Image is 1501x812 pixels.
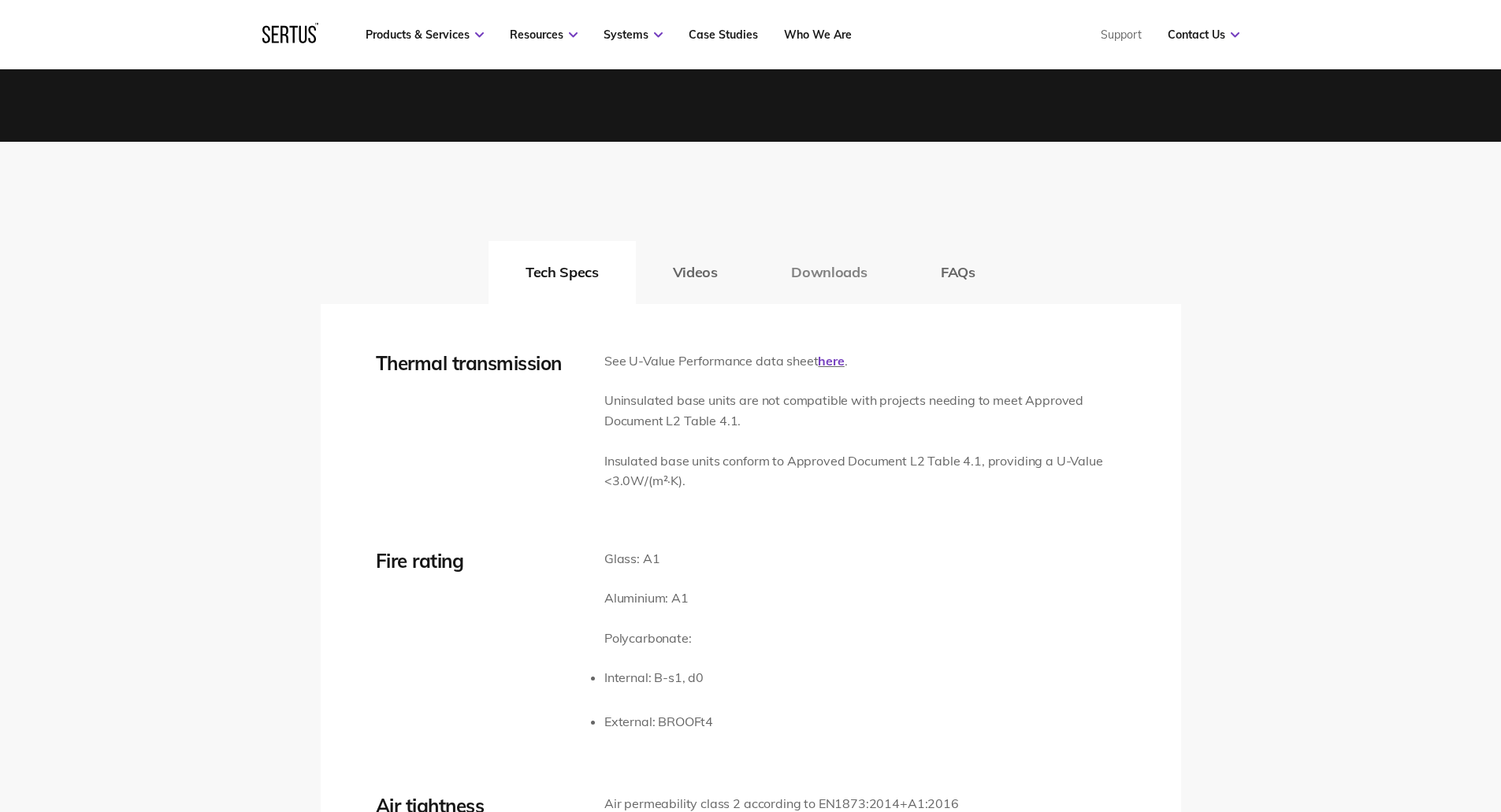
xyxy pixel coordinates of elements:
a: Products & Services [366,28,484,42]
p: Glass: A1 [604,549,713,569]
a: here [818,353,844,369]
button: FAQs [904,241,1012,304]
div: Fire rating [376,549,581,573]
iframe: Chat Widget [1217,629,1501,812]
a: Support [1101,28,1142,42]
li: Internal: B-s1, d0 [604,668,713,688]
p: See U-Value Performance data sheet . [604,351,1126,372]
p: Polycarbonate: [604,628,713,649]
a: Systems [604,28,663,42]
a: Contact Us [1168,28,1239,42]
li: External: BROOFt4 [604,712,713,732]
button: Downloads [754,241,904,304]
a: Resources [510,28,578,42]
a: Who We Are [784,28,852,42]
div: Thermal transmission [376,351,581,375]
button: Videos [636,241,755,304]
p: Uninsulated base units are not compatible with projects needing to meet Approved Document L2 Tabl... [604,391,1126,431]
p: Aluminium: A1 [604,588,713,609]
a: Case Studies [689,28,758,42]
p: Insulated base units conform to Approved Document L2 Table 4.1, providing a U-Value <3.0W/(m²·K). [604,451,1126,491]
